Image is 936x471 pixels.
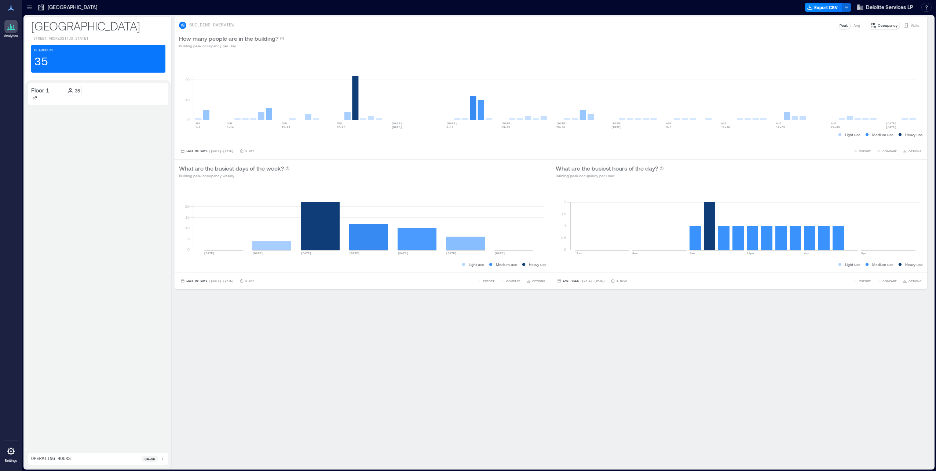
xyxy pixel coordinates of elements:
[34,55,48,70] p: 35
[852,277,872,285] button: EXPORT
[721,122,727,125] text: AUG
[336,122,342,125] text: JUN
[872,262,893,267] p: Medium use
[189,22,234,28] p: BUILDING OVERVIEW
[185,77,190,82] tspan: 20
[34,48,54,54] p: Headcount
[561,212,566,216] tspan: 1.5
[245,149,254,153] p: 1 Day
[195,125,201,129] text: 1-7
[721,125,730,129] text: 10-16
[496,262,517,267] p: Medium use
[845,262,860,267] p: Light use
[575,252,582,255] text: 12am
[187,237,190,241] tspan: 5
[840,22,848,28] p: Peak
[564,247,566,252] tspan: 0
[859,149,871,153] span: EXPORT
[866,4,913,11] span: Deloitte Services LP
[886,125,896,129] text: [DATE]
[204,252,215,255] text: [DATE]
[398,252,408,255] text: [DATE]
[446,122,457,125] text: [DATE]
[556,122,567,125] text: [DATE]
[878,22,897,28] p: Occupancy
[611,125,622,129] text: [DATE]
[179,147,235,155] button: Last 90 Days |[DATE]-[DATE]
[494,252,505,255] text: [DATE]
[908,279,921,283] span: OPTIONS
[179,34,278,43] p: How many people are in the building?
[875,277,898,285] button: COMPARE
[227,122,232,125] text: JUN
[617,279,627,283] p: 1 Hour
[853,22,860,28] p: Avg
[282,125,290,129] text: 15-21
[179,164,284,173] p: What are the busiest days of the week?
[859,279,871,283] span: EXPORT
[179,277,235,285] button: Last 90 Days |[DATE]-[DATE]
[831,125,840,129] text: 24-30
[179,43,284,49] p: Building peak occupancy per Day
[564,223,566,228] tspan: 1
[886,122,896,125] text: [DATE]
[872,132,893,138] p: Medium use
[852,147,872,155] button: EXPORT
[556,277,606,285] button: Last Week |[DATE]-[DATE]
[31,456,71,462] p: Operating Hours
[911,22,919,28] p: Visits
[252,252,263,255] text: [DATE]
[901,277,923,285] button: OPTIONS
[282,122,287,125] text: JUN
[48,4,97,11] p: [GEOGRAPHIC_DATA]
[776,122,782,125] text: AUG
[145,456,155,462] p: 8a - 6p
[227,125,234,129] text: 8-14
[561,235,566,240] tspan: 0.5
[185,204,190,208] tspan: 20
[5,459,17,463] p: Settings
[391,125,402,129] text: [DATE]
[499,277,522,285] button: COMPARE
[483,279,494,283] span: EXPORT
[525,277,546,285] button: OPTIONS
[556,164,658,173] p: What are the busiest hours of the day?
[446,125,453,129] text: 6-12
[336,125,345,129] text: 22-28
[747,252,754,255] text: 12pm
[666,125,672,129] text: 3-9
[245,279,254,283] p: 1 Day
[901,147,923,155] button: OPTIONS
[501,125,510,129] text: 13-19
[195,122,201,125] text: JUN
[501,122,512,125] text: [DATE]
[4,34,18,38] p: Analytics
[31,86,50,95] p: Floor 1
[185,98,190,102] tspan: 10
[805,3,842,12] button: Export CSV
[31,18,165,33] p: [GEOGRAPHIC_DATA]
[529,262,546,267] p: Heavy use
[632,252,638,255] text: 4am
[185,215,190,219] tspan: 15
[882,279,897,283] span: COMPARE
[2,18,20,40] a: Analytics
[185,226,190,230] tspan: 10
[469,262,484,267] p: Light use
[532,279,545,283] span: OPTIONS
[75,88,80,94] p: 35
[908,149,921,153] span: OPTIONS
[2,442,20,465] a: Settings
[690,252,695,255] text: 8am
[31,36,165,42] p: [STREET_ADDRESS][US_STATE]
[776,125,785,129] text: 17-23
[179,173,290,179] p: Building peak occupancy weekly
[556,173,664,179] p: Building peak occupancy per Hour
[446,252,457,255] text: [DATE]
[187,117,190,122] tspan: 0
[905,262,923,267] p: Heavy use
[804,252,809,255] text: 4pm
[831,122,837,125] text: AUG
[476,277,496,285] button: EXPORT
[506,279,520,283] span: COMPARE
